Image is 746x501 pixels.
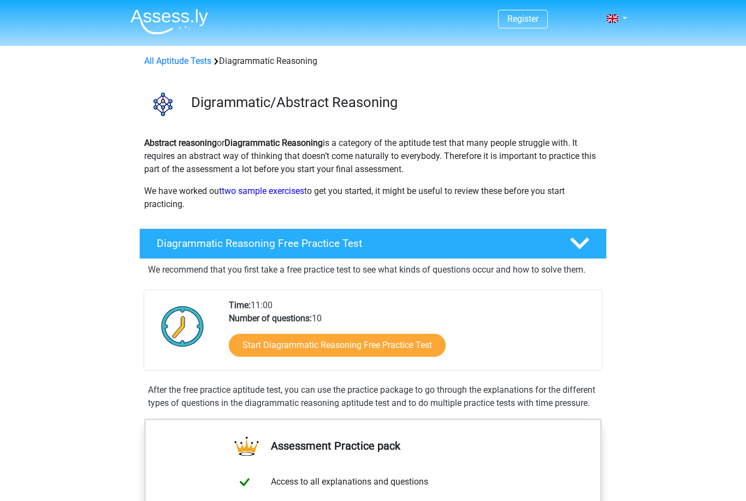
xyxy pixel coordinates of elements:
[135,228,611,259] a: Diagrammatic Reasoning Free Practice Test
[144,384,602,410] div: After the free practice aptitude test, you can use the practice package to go through the explana...
[140,55,606,68] div: Diagrammatic Reasoning
[229,313,312,323] b: Number of questions:
[140,81,186,127] img: diagrammatic reasoning
[507,14,538,24] a: Register
[144,138,217,148] b: Abstract reasoning
[221,299,601,370] div: 11:00 10
[222,186,304,196] a: two sample exercises
[144,56,211,66] a: All Aptitude Tests
[131,9,208,34] img: Assessly
[157,237,552,250] h4: Diagrammatic Reasoning Free Practice Test
[144,137,602,176] p: or is a category of the aptitude test that many people struggle with. It requires an abstract way...
[229,334,446,357] a: Start Diagrammatic Reasoning Free Practice Test
[144,185,602,211] p: We have worked out to get you started, it might be useful to review these before you start practi...
[191,94,598,111] h3: Digrammatic/Abstract Reasoning
[155,299,210,353] img: Clock
[224,138,323,148] b: Diagrammatic Reasoning
[229,300,251,310] b: Time:
[148,263,598,276] p: We recommend that you first take a free practice test to see what kinds of questions occur and ho...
